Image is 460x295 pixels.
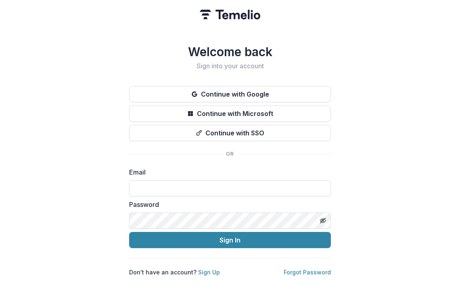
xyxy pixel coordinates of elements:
[284,269,331,276] a: Forgot Password
[129,105,331,122] button: Continue with Microsoft
[129,232,331,248] button: Sign In
[200,10,260,19] img: Temelio
[198,269,220,276] a: Sign Up
[129,44,331,59] h1: Welcome back
[129,200,326,209] label: Password
[129,125,331,141] button: Continue with SSO
[129,86,331,102] button: Continue with Google
[316,214,329,227] button: Toggle password visibility
[129,268,220,276] p: Don't have an account?
[129,167,326,177] label: Email
[129,62,331,70] h2: Sign into your account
